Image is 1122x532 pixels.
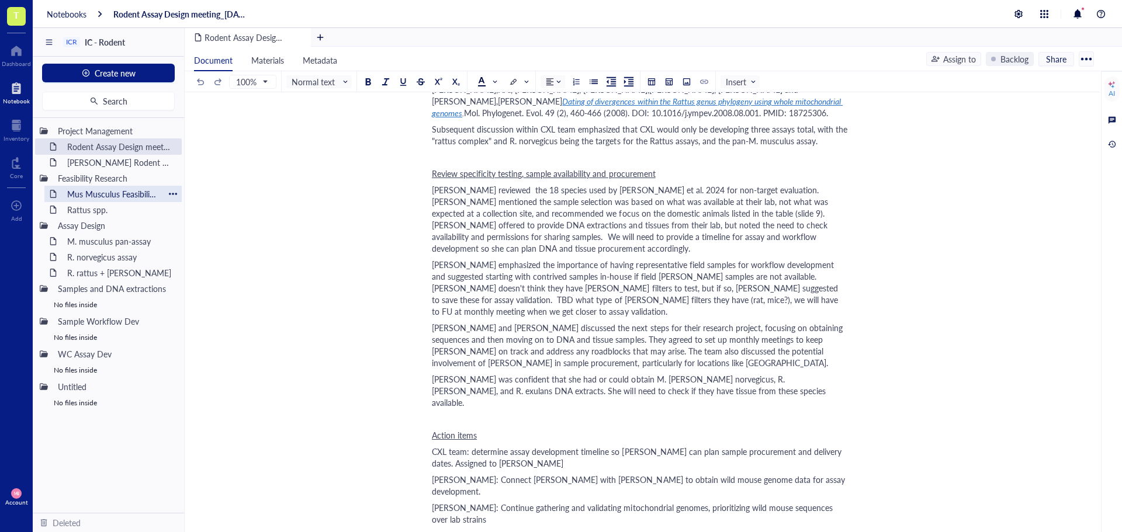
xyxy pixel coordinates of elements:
a: Notebook [3,79,30,105]
span: Materials [251,54,284,66]
span: MB [13,491,19,496]
span: Mol. Phylogenet. Evol. 49 (2), 460-466 (2008). DOI: 10.1016/j.ympev.2008.08.001. PMID: 18725306. [464,107,828,119]
div: Project Management [53,123,177,139]
div: Add [11,215,22,222]
div: ICR [66,38,77,46]
a: Rodent Assay Design meeting_[DATE] [113,9,245,19]
button: Create new [42,64,175,82]
span: Subsequent discussion within CXL team emphasized that CXL would only be developing three assays t... [432,123,850,147]
span: Insert [726,77,757,87]
div: No files inside [35,329,182,346]
button: Search [42,92,175,110]
div: Assign to [943,53,976,65]
div: Notebook [3,98,30,105]
div: Mus Musculus Feasibility Research [62,186,164,202]
div: Assay Design [53,217,177,234]
span: Share [1046,54,1066,64]
div: No files inside [35,395,182,411]
div: Samples and DNA extractions [53,280,177,297]
div: Deleted [53,516,81,529]
div: R. rattus + [PERSON_NAME] [62,265,177,281]
span: [PERSON_NAME] reviewed the 18 species used by [PERSON_NAME] et al. 2024 for non-target evaluation... [432,184,830,254]
span: Search [103,96,127,106]
div: M. musculus pan-assay [62,233,177,249]
span: . [462,107,464,119]
div: Dashboard [2,60,31,67]
span: IC - Rodent [85,36,125,48]
span: [PERSON_NAME]: Continue gathering and validating mitochondrial genomes, prioritizing wild mouse s... [432,502,835,525]
span: Create new [95,68,136,78]
span: Action items [432,429,477,441]
div: Backlog [1000,53,1028,65]
span: Metadata [303,54,337,66]
div: Feasibility Research [53,170,177,186]
div: Inventory [4,135,29,142]
a: Notebooks [47,9,86,19]
div: No files inside [35,362,182,378]
span: [PERSON_NAME]: Connect [PERSON_NAME] with [PERSON_NAME] to obtain wild mouse genome data for assa... [432,474,847,497]
div: Untitled [53,378,177,395]
span: CXL team: determine assay development timeline so [PERSON_NAME] can plan sample procurement and d... [432,446,844,469]
span: T [13,8,19,22]
span: Dating of divergences within the Rattus genus phylogeny using whole mitochondrial genomes [432,95,843,119]
span: 100% [236,77,267,87]
span: Document [194,54,233,66]
span: [PERSON_NAME] was confident that she had or could obtain M. [PERSON_NAME] norvegicus, R. [PERSON_... [432,373,828,408]
button: Share [1038,52,1074,66]
div: [PERSON_NAME] Rodent Test Full Proposal [62,154,177,171]
a: Core [10,154,23,179]
div: Rodent Assay Design meeting_[DATE] [62,138,177,155]
a: Inventory [4,116,29,142]
div: R. norvegicus assay [62,249,177,265]
span: [PERSON_NAME] and [PERSON_NAME] discussed the next steps for their research project, focusing on ... [432,322,845,368]
div: AI [1109,89,1115,98]
span: Normal text [292,77,349,87]
div: Account [5,499,28,506]
div: Core [10,172,23,179]
div: Sample Workflow Dev [53,313,177,329]
span: Review specificity testing, sample availability and procurement [432,168,656,179]
div: Rattus spp. [62,201,177,218]
div: WC Assay Dev [53,346,177,362]
a: Dashboard [2,41,31,67]
span: [PERSON_NAME] emphasized the importance of having representative field samples for workflow devel... [432,259,840,317]
div: No files inside [35,297,182,313]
